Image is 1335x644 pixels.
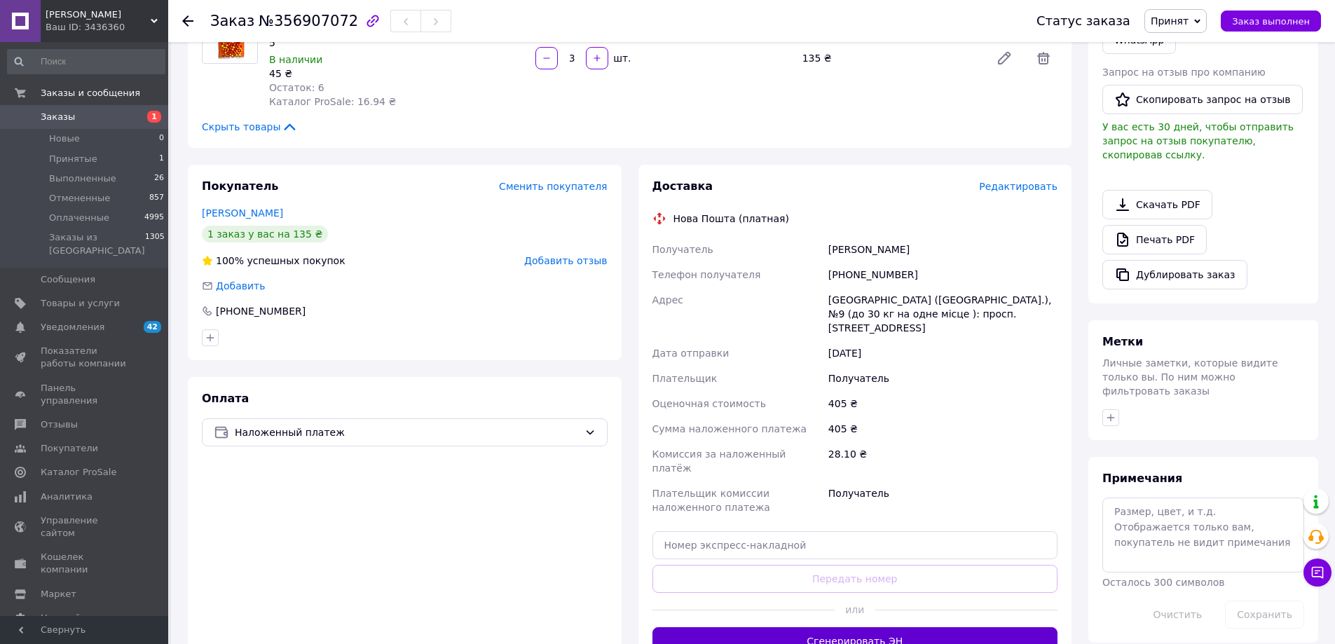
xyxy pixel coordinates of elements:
span: 1305 [145,231,165,256]
span: 1 [147,111,161,123]
span: Маркет [41,588,76,601]
span: Метки [1102,335,1143,348]
div: 28.10 ₴ [826,441,1060,481]
span: Сменить покупателя [499,181,607,192]
span: Скрыть товары [202,120,298,134]
span: Редактировать [979,181,1057,192]
span: Покупатель [202,179,278,193]
button: Скопировать запрос на отзыв [1102,85,1303,114]
div: Статус заказа [1036,14,1130,28]
span: Товары и услуги [41,297,120,310]
span: Принятые [49,153,97,165]
span: Показатели работы компании [41,345,130,370]
div: [PERSON_NAME] [826,237,1060,262]
span: Удалить [1029,44,1057,72]
span: Наложенный платеж [235,425,579,440]
span: 1 [159,153,164,165]
span: Личные заметки, которые видите только вы. По ним можно фильтровать заказы [1102,357,1278,397]
span: Оплата [202,392,249,405]
span: №356907072 [259,13,358,29]
span: Добавить [216,280,265,292]
span: Примечания [1102,472,1182,485]
div: Получатель [826,366,1060,391]
div: [PHONE_NUMBER] [214,304,307,318]
span: В наличии [269,54,322,65]
span: 26 [154,172,164,185]
input: Номер экспресс-накладной [652,531,1058,559]
div: [GEOGRAPHIC_DATA] ([GEOGRAPHIC_DATA].), №9 (до 30 кг на одне місце ): просп. [STREET_ADDRESS] [826,287,1060,341]
span: Остаток: 6 [269,82,324,93]
span: Принят [1151,15,1189,27]
div: [PHONE_NUMBER] [826,262,1060,287]
button: Заказ выполнен [1221,11,1321,32]
span: Отмененные [49,192,110,205]
span: Доставка [652,179,713,193]
span: Заказ [210,13,254,29]
span: ФОП ШЕВЧЕНКО ГЕННАДІЙ ОЛЕКСАНДРОВИЧ [46,8,151,21]
span: Дата отправки [652,348,730,359]
div: Получатель [826,481,1060,520]
span: Заказы [41,111,75,123]
span: 42 [144,321,161,333]
div: 45 ₴ [269,67,524,81]
button: Дублировать заказ [1102,260,1247,289]
div: 405 ₴ [826,416,1060,441]
span: Аналитика [41,491,93,503]
span: Заказы и сообщения [41,87,140,100]
span: Отзывы [41,418,78,431]
span: Настройки [41,612,92,624]
div: 135 ₴ [797,48,985,68]
span: Заказ выполнен [1232,16,1310,27]
span: Телефон получателя [652,269,761,280]
div: 5 [269,36,524,50]
a: Скачать PDF [1102,190,1212,219]
a: Редактировать [990,44,1018,72]
span: Добавить отзыв [524,255,607,266]
span: Оценочная стоимость [652,398,767,409]
span: Заказы из [GEOGRAPHIC_DATA] [49,231,145,256]
span: 100% [216,255,244,266]
span: Сообщения [41,273,95,286]
span: Выполненные [49,172,116,185]
input: Поиск [7,49,165,74]
span: У вас есть 30 дней, чтобы отправить запрос на отзыв покупателю, скопировав ссылку. [1102,121,1294,160]
span: Оплаченные [49,212,109,224]
a: [PERSON_NAME] [202,207,283,219]
span: или [835,603,875,617]
span: 857 [149,192,164,205]
span: Адрес [652,294,683,306]
div: 1 заказ у вас на 135 ₴ [202,226,328,242]
span: Каталог ProSale [41,466,116,479]
div: [DATE] [826,341,1060,366]
span: Панель управления [41,382,130,407]
span: Каталог ProSale: 16.94 ₴ [269,96,396,107]
span: Уведомления [41,321,104,334]
span: Плательщик комиссии наложенного платежа [652,488,770,513]
span: Осталось 300 символов [1102,577,1224,588]
span: Сумма наложенного платежа [652,423,807,434]
div: Вернуться назад [182,14,193,28]
div: 405 ₴ [826,391,1060,416]
div: успешных покупок [202,254,345,268]
div: Ваш ID: 3436360 [46,21,168,34]
button: Чат с покупателем [1303,559,1331,587]
span: Управление сайтом [41,514,130,540]
span: Комиссия за наложенный платёж [652,448,786,474]
div: шт. [610,51,632,65]
span: 4995 [144,212,164,224]
span: Покупатели [41,442,98,455]
a: Печать PDF [1102,225,1207,254]
span: Получатель [652,244,713,255]
span: Новые [49,132,80,145]
div: Нова Пошта (платная) [670,212,793,226]
span: Плательщик [652,373,718,384]
span: 0 [159,132,164,145]
span: Кошелек компании [41,551,130,576]
span: Запрос на отзыв про компанию [1102,67,1266,78]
